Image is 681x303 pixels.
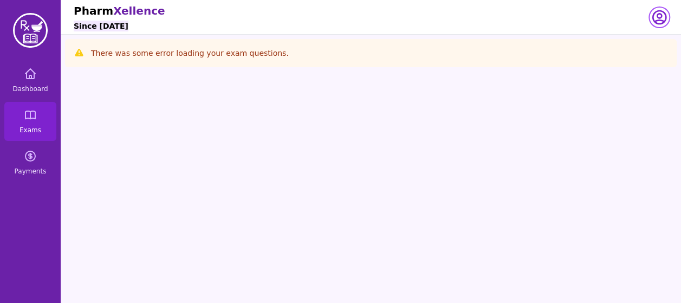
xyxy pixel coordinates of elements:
span: Dashboard [12,85,48,93]
span: Payments [15,167,47,176]
span: Pharm [74,4,113,17]
a: Exams [4,102,56,141]
p: There was some error loading your exam questions. [91,48,289,59]
a: Payments [4,143,56,182]
h6: Since [DATE] [74,21,128,31]
span: Xellence [113,4,165,17]
a: Dashboard [4,61,56,100]
img: PharmXellence Logo [13,13,48,48]
span: Exams [20,126,41,134]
